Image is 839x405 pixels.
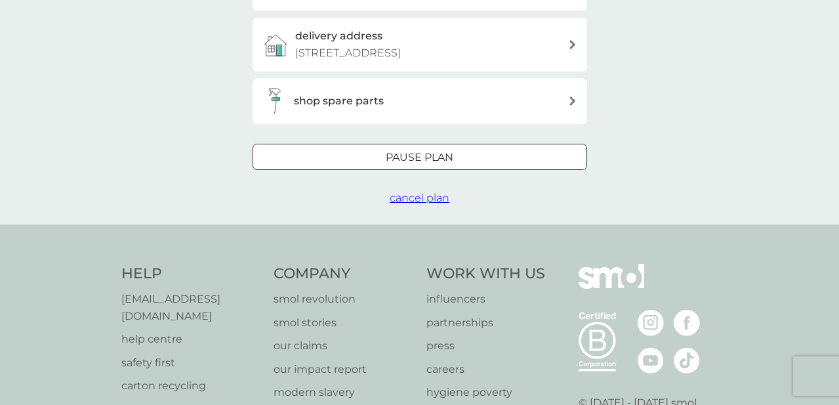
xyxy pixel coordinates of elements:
[638,310,664,336] img: visit the smol Instagram page
[253,78,587,124] button: shop spare parts
[274,264,413,284] h4: Company
[295,28,382,45] h3: delivery address
[426,314,545,331] a: partnerships
[390,192,449,204] span: cancel plan
[121,264,261,284] h4: Help
[386,149,453,166] p: Pause plan
[295,45,401,62] p: [STREET_ADDRESS]
[121,354,261,372] a: safety first
[294,93,384,110] h3: shop spare parts
[121,377,261,394] a: carton recycling
[390,190,449,207] button: cancel plan
[638,347,664,373] img: visit the smol Youtube page
[426,384,545,401] a: hygiene poverty
[674,347,700,373] img: visit the smol Tiktok page
[274,337,413,354] a: our claims
[121,331,261,348] a: help centre
[426,291,545,308] a: influencers
[426,361,545,378] a: careers
[274,291,413,308] a: smol revolution
[274,361,413,378] a: our impact report
[253,18,587,71] a: delivery address[STREET_ADDRESS]
[253,144,587,170] button: Pause plan
[426,264,545,284] h4: Work With Us
[674,310,700,336] img: visit the smol Facebook page
[274,314,413,331] a: smol stories
[426,337,545,354] a: press
[579,264,644,309] img: smol
[121,291,261,324] a: [EMAIL_ADDRESS][DOMAIN_NAME]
